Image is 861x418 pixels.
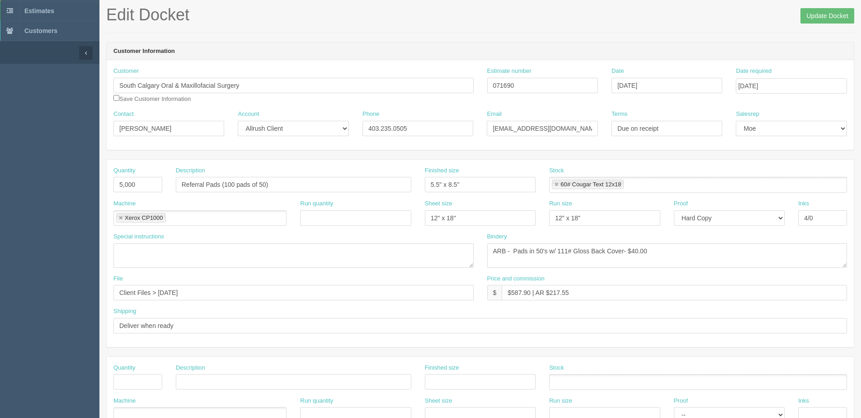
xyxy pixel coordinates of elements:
[113,364,135,372] label: Quantity
[113,275,123,283] label: File
[24,27,57,34] span: Customers
[487,233,507,241] label: Bindery
[113,233,164,241] label: Special instructions
[560,181,621,187] div: 60# Cougar Text 12x18
[425,199,452,208] label: Sheet size
[549,364,564,372] label: Stock
[113,110,134,119] label: Contact
[798,199,809,208] label: Inks
[113,397,136,405] label: Machine
[736,110,759,119] label: Salesrep
[113,307,136,316] label: Shipping
[549,397,572,405] label: Run size
[612,67,624,76] label: Date
[487,275,545,283] label: Price and commission
[425,166,459,175] label: Finished size
[24,7,54,14] span: Estimates
[300,199,333,208] label: Run quantity
[674,397,688,405] label: Proof
[107,43,854,61] header: Customer Information
[425,364,459,372] label: Finished size
[800,8,854,24] input: Update Docket
[113,67,474,103] div: Save Customer Information
[549,199,572,208] label: Run size
[425,397,452,405] label: Sheet size
[113,199,136,208] label: Machine
[113,166,135,175] label: Quantity
[125,215,163,221] div: Xerox CP1000
[487,110,502,119] label: Email
[176,364,205,372] label: Description
[238,110,259,119] label: Account
[549,166,564,175] label: Stock
[487,285,502,300] div: $
[113,67,139,76] label: Customer
[798,397,809,405] label: Inks
[674,199,688,208] label: Proof
[113,78,474,93] input: Enter customer name
[487,243,847,268] textarea: ARB - Pads in 50's w/ 111# Gloss Back Cover- $40.00
[487,67,532,76] label: Estimate number
[300,397,333,405] label: Run quantity
[612,110,627,119] label: Terms
[106,6,854,24] h1: Edit Docket
[736,67,772,76] label: Date required
[362,110,380,119] label: Phone
[176,166,205,175] label: Description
